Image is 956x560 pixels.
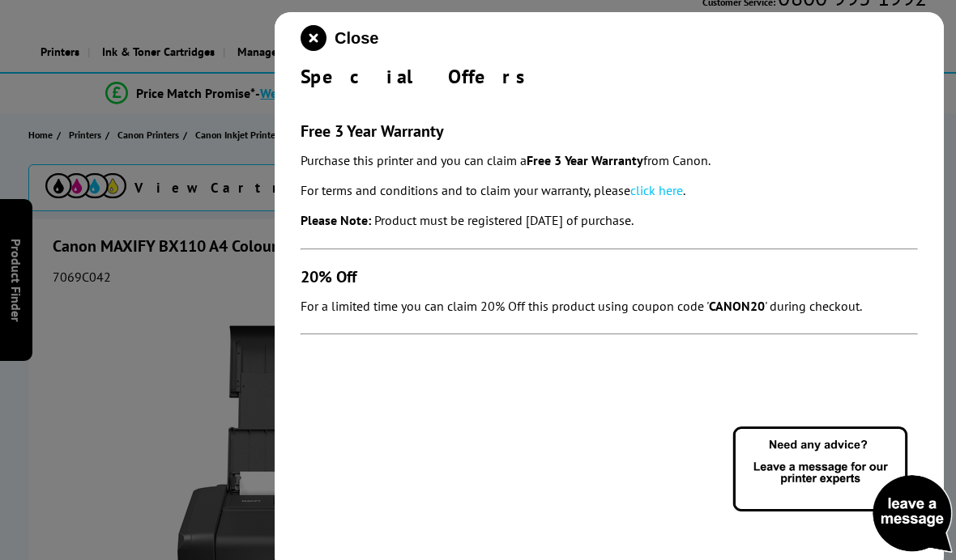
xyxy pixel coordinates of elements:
[301,121,918,142] h3: Free 3 Year Warranty
[301,212,371,228] strong: Please Note:
[709,298,765,314] strong: CANON20
[301,266,918,287] h3: 20% Off
[374,212,631,228] em: Product must be registered [DATE] of purchase
[301,25,378,51] button: close modal
[301,64,918,89] div: Special Offers
[301,295,918,317] p: For a limited time you can claim 20% Off this product using coupon code ' ' during checkout.
[301,210,918,231] p: .
[301,150,918,172] p: Purchase this printer and you can claim a from Canon.
[630,182,683,198] a: click here
[301,180,918,202] p: For terms and conditions and to claim your warranty, please .
[335,29,378,48] span: Close
[729,424,956,557] img: Open Live Chat window
[527,152,643,168] strong: Free 3 Year Warranty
